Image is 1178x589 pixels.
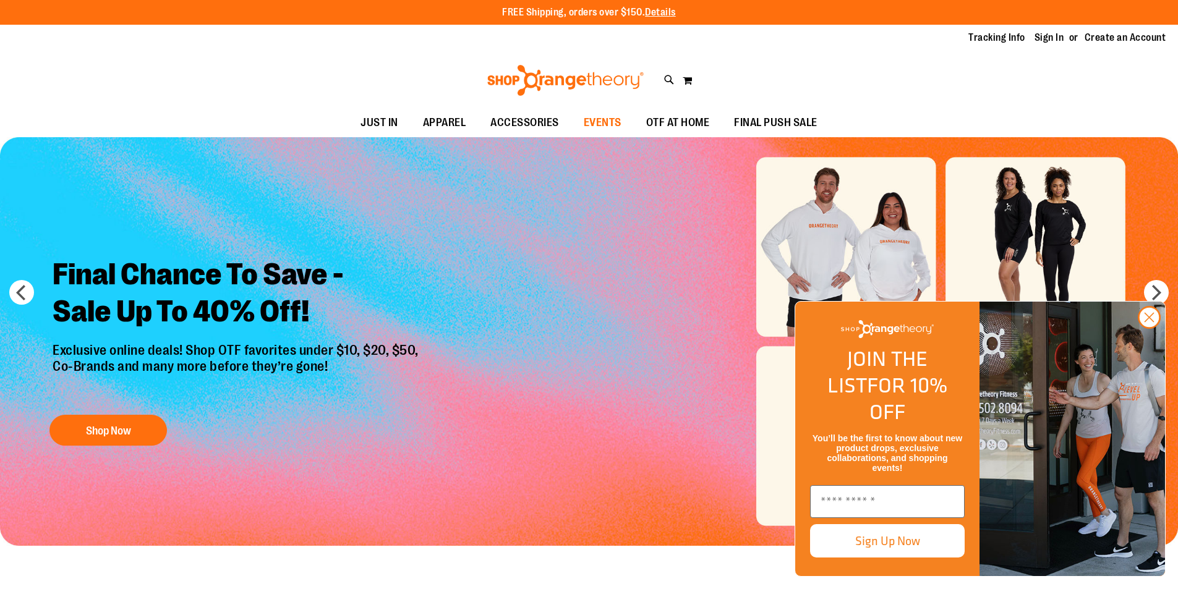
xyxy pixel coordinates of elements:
p: FREE Shipping, orders over $150. [502,6,676,20]
span: You’ll be the first to know about new product drops, exclusive collaborations, and shopping events! [813,433,962,473]
img: Shop Orangtheory [980,302,1165,576]
button: Sign Up Now [810,524,965,557]
span: FOR 10% OFF [867,370,947,427]
p: Exclusive online deals! Shop OTF favorites under $10, $20, $50, Co-Brands and many more before th... [43,342,431,403]
button: Close dialog [1138,306,1161,329]
button: next [1144,280,1169,305]
span: JOIN THE LIST [827,343,928,400]
a: Create an Account [1085,31,1166,44]
a: ACCESSORIES [478,109,571,137]
a: Details [645,7,676,18]
img: Shop Orangetheory [485,65,646,96]
button: prev [9,280,34,305]
a: OTF AT HOME [634,109,722,137]
a: Tracking Info [968,31,1025,44]
input: Enter email [810,485,965,518]
a: FINAL PUSH SALE [722,109,830,137]
img: Shop Orangetheory [841,320,934,338]
button: Shop Now [49,415,167,446]
span: EVENTS [584,109,621,137]
a: JUST IN [348,109,411,137]
span: JUST IN [361,109,398,137]
span: OTF AT HOME [646,109,710,137]
span: FINAL PUSH SALE [734,109,817,137]
h2: Final Chance To Save - Sale Up To 40% Off! [43,247,431,342]
a: Sign In [1035,31,1064,44]
a: APPAREL [411,109,479,137]
span: ACCESSORIES [490,109,559,137]
span: APPAREL [423,109,466,137]
a: Final Chance To Save -Sale Up To 40% Off! Exclusive online deals! Shop OTF favorites under $10, $... [43,247,431,452]
a: EVENTS [571,109,634,137]
div: FLYOUT Form [782,289,1178,589]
